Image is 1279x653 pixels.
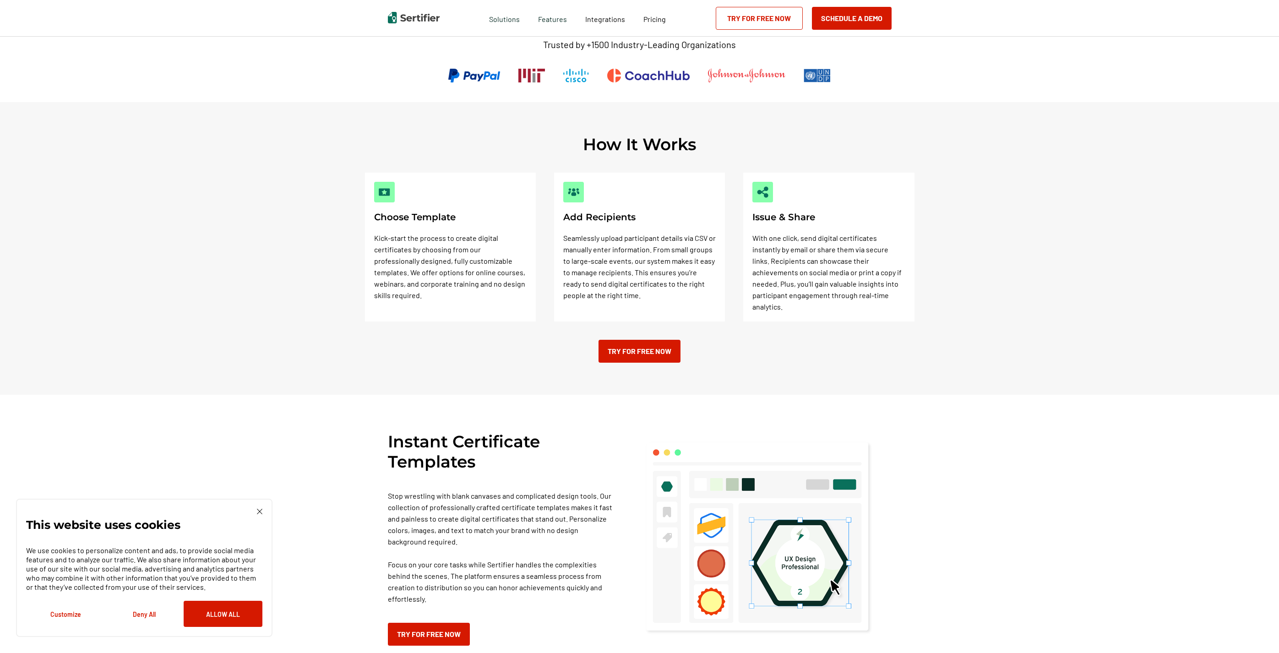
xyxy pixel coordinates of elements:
[26,601,105,627] button: Customize
[374,232,527,301] p: Kick-start the process to create digital certificates by choosing from our professionally designe...
[585,15,625,23] span: Integrations
[563,69,589,82] img: Cisco
[716,7,803,30] a: Try for Free Now
[752,212,905,223] h3: Issue & Share
[563,212,716,223] h3: Add Recipients
[543,39,736,50] p: Trusted by +1500 Industry-Leading Organizations
[257,509,262,514] img: Cookie Popup Close
[752,232,905,312] p: With one click, send digital certificates instantly by email or share them via secure links. Reci...
[184,601,262,627] button: Allow All
[563,232,716,301] p: Seamlessly upload participant details via CSV or manually enter information. From small groups to...
[379,186,390,198] img: Choose Template Image
[757,186,768,198] img: Issue & Share Image
[26,546,262,592] p: We use cookies to personalize content and ads, to provide social media features and to analyze ou...
[489,12,520,24] span: Solutions
[644,427,873,649] img: Instant Certificate Templates
[538,12,567,24] span: Features
[1233,609,1279,653] iframe: Chat Widget
[812,7,892,30] button: Schedule a Demo
[708,69,785,82] img: Johnson & Johnson
[643,12,666,24] a: Pricing
[518,69,545,82] img: Massachusetts Institute of Technology
[105,601,184,627] button: Deny All
[388,623,470,646] a: Try for Free Now
[585,12,625,24] a: Integrations
[568,186,579,198] img: Add Recipients Image
[388,490,617,604] p: Stop wrestling with blank canvases and complicated design tools. Our collection of professionally...
[388,12,440,23] img: Sertifier | Digital Credentialing Platform
[374,212,527,223] h3: Choose Template
[388,431,617,472] h2: Instant Certificate Templates
[643,15,666,23] span: Pricing
[804,69,831,82] img: UNDP
[448,69,500,82] img: PayPal
[607,69,690,82] img: CoachHub
[599,340,680,363] a: Try for Free Now
[26,520,180,529] p: This website uses cookies
[583,134,697,154] h2: How It Works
